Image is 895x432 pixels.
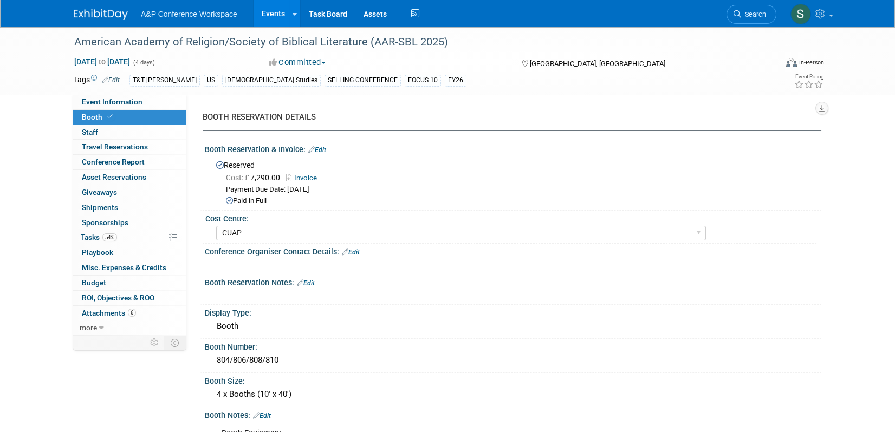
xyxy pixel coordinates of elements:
a: Edit [297,279,315,287]
span: Budget [82,278,106,287]
div: Paid in Full [226,196,813,206]
span: A&P Conference Workspace [141,10,237,18]
div: Event Rating [794,74,823,80]
span: Shipments [82,203,118,212]
a: Sponsorships [73,215,186,230]
span: Sponsorships [82,218,128,227]
span: Event Information [82,97,142,106]
span: Staff [82,128,98,136]
i: Booth reservation complete [107,114,113,120]
div: 4 x Booths (10' x 40') [213,386,813,403]
a: Playbook [73,245,186,260]
a: ROI, Objectives & ROO [73,291,186,305]
a: Edit [308,146,326,154]
div: Conference Organiser Contact Details: [205,244,821,258]
a: Budget [73,276,186,290]
div: Display Type: [205,305,821,318]
div: US [204,75,218,86]
a: Search [727,5,776,24]
span: (4 days) [132,59,155,66]
a: Edit [342,248,360,256]
td: Personalize Event Tab Strip [145,336,164,350]
span: Tasks [81,233,117,241]
a: Staff [73,125,186,140]
span: Asset Reservations [82,173,146,181]
div: Booth Size: [205,373,821,387]
div: SELLING CONFERENCE [325,75,401,86]
span: Booth [82,113,115,121]
img: ExhibitDay [74,9,128,20]
img: Format-Inperson.png [786,58,797,67]
span: 6 [128,309,136,317]
a: Event Information [73,95,186,109]
span: more [80,323,97,332]
td: Toggle Event Tabs [164,336,186,350]
div: Booth [213,318,813,335]
a: Shipments [73,200,186,215]
div: [DEMOGRAPHIC_DATA] Studies [222,75,321,86]
div: Booth Reservation & Invoice: [205,141,821,155]
a: Booth [73,110,186,125]
span: 54% [102,233,117,241]
td: Tags [74,74,120,87]
div: Event Format [712,56,824,73]
div: T&T [PERSON_NAME] [129,75,200,86]
div: BOOTH RESERVATION DETAILS [203,112,813,123]
div: FY26 [445,75,466,86]
a: Conference Report [73,155,186,169]
button: Committed [265,57,330,68]
div: 804/806/808/810 [213,352,813,369]
a: Asset Reservations [73,170,186,185]
span: [DATE] [DATE] [74,57,131,67]
div: Cost Centre: [205,211,816,224]
a: Travel Reservations [73,140,186,154]
div: Reserved [213,157,813,206]
span: Search [741,10,766,18]
span: Conference Report [82,158,145,166]
div: Payment Due Date: [DATE] [226,185,813,195]
a: Tasks54% [73,230,186,245]
span: Misc. Expenses & Credits [82,263,166,272]
span: Giveaways [82,188,117,197]
div: Booth Notes: [205,407,821,421]
a: Misc. Expenses & Credits [73,260,186,275]
span: Playbook [82,248,113,257]
span: to [97,57,107,66]
a: Giveaways [73,185,186,200]
div: Booth Number: [205,339,821,352]
a: Attachments6 [73,306,186,320]
span: Cost: £ [226,173,250,182]
span: Travel Reservations [82,142,148,151]
a: Edit [102,76,120,84]
a: more [73,320,186,335]
span: ROI, Objectives & ROO [82,293,154,302]
div: American Academy of Religion/Society of Biblical Literature (AAR-SBL 2025) [70,32,760,52]
span: [GEOGRAPHIC_DATA], [GEOGRAPHIC_DATA] [530,60,665,68]
span: 7,290.00 [226,173,284,182]
img: Sophia Hettler [790,4,811,24]
a: Edit [253,412,271,420]
a: Invoice [286,174,322,182]
div: In-Person [799,58,824,67]
span: Attachments [82,309,136,317]
div: Booth Reservation Notes: [205,274,821,289]
div: FOCUS 10 [405,75,441,86]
